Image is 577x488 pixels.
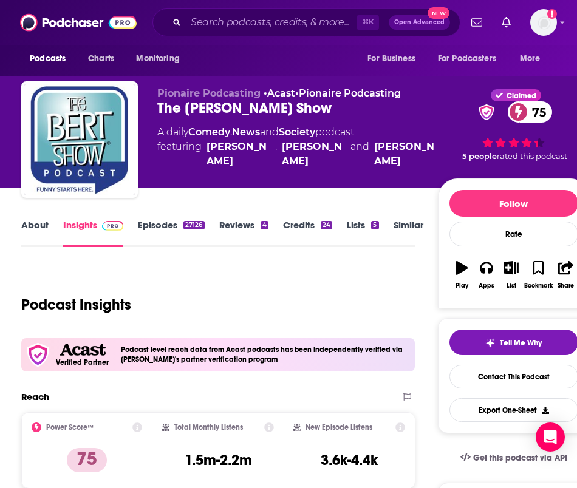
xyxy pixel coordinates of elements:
a: InsightsPodchaser Pro [63,219,123,247]
button: Apps [474,253,499,297]
span: Claimed [507,93,536,99]
a: News [232,126,260,138]
h2: Total Monthly Listens [174,423,243,432]
span: Open Advanced [394,19,445,25]
img: tell me why sparkle [485,338,495,348]
div: [PERSON_NAME] [282,140,346,169]
a: Show notifications dropdown [466,12,487,33]
div: Apps [479,282,494,290]
img: Podchaser Pro [102,221,123,231]
a: Show notifications dropdown [497,12,516,33]
img: Podchaser - Follow, Share and Rate Podcasts [20,11,137,34]
a: Pionaire Podcasting [299,87,401,99]
span: , [275,140,277,169]
a: Get this podcast via API [451,443,577,473]
a: Similar [394,219,423,247]
a: Credits24 [283,219,332,247]
button: open menu [430,47,514,70]
div: Search podcasts, credits, & more... [152,8,460,36]
div: 5 [371,221,378,229]
span: Get this podcast via API [473,453,567,463]
h2: New Episode Listens [306,423,372,432]
h1: Podcast Insights [21,296,131,314]
span: • [264,87,295,99]
div: Bookmark [524,282,553,290]
button: Play [449,253,474,297]
span: Tell Me Why [500,338,542,348]
h5: Verified Partner [56,359,109,366]
a: Bert Weiss [374,140,438,169]
button: open menu [128,47,195,70]
a: Episodes27126 [138,219,204,247]
span: ⌘ K [357,15,379,30]
button: open menu [21,47,81,70]
p: 75 [67,448,107,472]
span: , [230,126,232,138]
div: 27126 [183,221,204,229]
a: 75 [508,101,552,123]
h4: Podcast level reach data from Acast podcasts has been independently verified via [PERSON_NAME]'s ... [121,345,410,364]
h2: Power Score™ [46,423,94,432]
svg: Add a profile image [547,9,557,19]
h2: Reach [21,391,49,402]
span: More [520,50,541,67]
div: A daily podcast [157,125,437,169]
button: open menu [511,47,556,70]
input: Search podcasts, credits, & more... [186,13,357,32]
span: and [260,126,279,138]
span: • [295,87,401,99]
a: Acast [267,87,295,99]
span: rated this podcast [497,152,567,161]
button: Show profile menu [530,9,557,36]
a: Lists5 [347,219,378,247]
img: verified Badge [475,104,498,120]
img: User Profile [530,9,557,36]
div: Share [558,282,574,290]
div: Open Intercom Messenger [536,422,565,452]
span: 75 [520,101,552,123]
div: 24 [321,221,332,229]
span: Logged in as AirwaveMedia [530,9,557,36]
button: Open AdvancedNew [389,15,450,30]
span: featuring [157,140,437,169]
h3: 3.6k-4.4k [321,451,378,469]
img: verfied icon [26,343,50,367]
a: Comedy [188,126,230,138]
button: Bookmark [524,253,553,297]
span: Podcasts [30,50,66,67]
img: The Bert Show [24,84,135,195]
span: 5 people [462,152,497,161]
span: Charts [88,50,114,67]
a: Charts [80,47,121,70]
span: For Podcasters [438,50,496,67]
a: Reviews4 [219,219,268,247]
span: Monitoring [136,50,179,67]
div: Play [456,282,468,290]
span: and [350,140,369,169]
a: Society [279,126,315,138]
span: Pionaire Podcasting [157,87,261,99]
a: Cassie Young [207,140,270,169]
span: For Business [367,50,415,67]
button: List [499,253,524,297]
img: Acast [60,344,106,356]
div: 4 [261,221,268,229]
a: About [21,219,49,247]
button: open menu [359,47,431,70]
span: New [428,7,449,19]
h3: 1.5m-2.2m [185,451,252,469]
div: List [507,282,516,290]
